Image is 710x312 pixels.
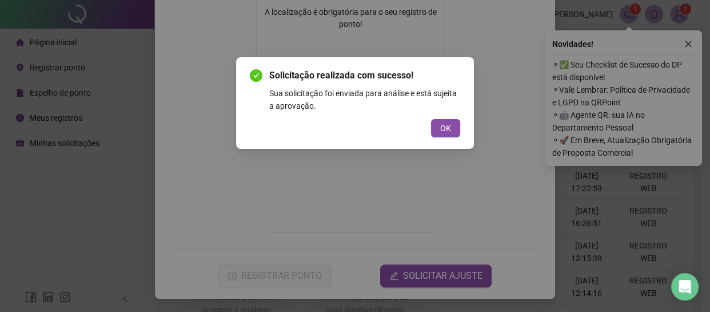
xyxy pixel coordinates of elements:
span: OK [440,122,451,135]
span: Solicitação realizada com sucesso! [269,69,460,82]
div: Sua solicitação foi enviada para análise e está sujeita a aprovação. [269,87,460,112]
span: check-circle [250,69,262,82]
button: OK [431,119,460,137]
div: Open Intercom Messenger [671,273,699,301]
